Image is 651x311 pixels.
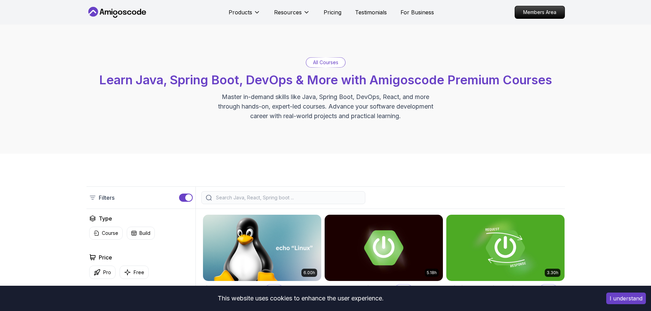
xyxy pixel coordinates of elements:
[446,215,565,281] img: Building APIs with Spring Boot card
[446,283,538,293] h2: Building APIs with Spring Boot
[203,283,263,293] h2: Linux Fundamentals
[120,266,149,279] button: Free
[211,92,440,121] p: Master in-demand skills like Java, Spring Boot, DevOps, React, and more through hands-on, expert-...
[355,8,387,16] a: Testimonials
[203,215,321,281] img: Linux Fundamentals card
[203,214,322,309] a: Linux Fundamentals card6.00hLinux FundamentalsProLearn the fundamentals of Linux and how to use t...
[324,283,393,293] h2: Advanced Spring Boot
[215,194,361,201] input: Search Java, React, Spring boot ...
[547,270,558,275] p: 3.30h
[325,215,443,281] img: Advanced Spring Boot card
[99,72,552,87] span: Learn Java, Spring Boot, DevOps & More with Amigoscode Premium Courses
[606,293,646,304] button: Accept cookies
[229,8,260,22] button: Products
[103,269,111,276] p: Pro
[99,214,112,223] h2: Type
[313,59,338,66] p: All Courses
[89,266,116,279] button: Pro
[99,194,114,202] p: Filters
[515,6,565,18] p: Members Area
[541,285,556,292] p: Pro
[427,270,437,275] p: 5.18h
[267,285,282,292] p: Pro
[274,8,302,16] p: Resources
[515,6,565,19] a: Members Area
[127,227,155,240] button: Build
[102,230,118,237] p: Course
[401,8,434,16] a: For Business
[99,253,112,261] h2: Price
[139,230,150,237] p: Build
[229,8,252,16] p: Products
[324,8,341,16] a: Pricing
[396,285,411,292] p: Pro
[303,270,315,275] p: 6.00h
[5,291,596,306] div: This website uses cookies to enhance the user experience.
[89,227,123,240] button: Course
[274,8,310,22] button: Resources
[134,269,144,276] p: Free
